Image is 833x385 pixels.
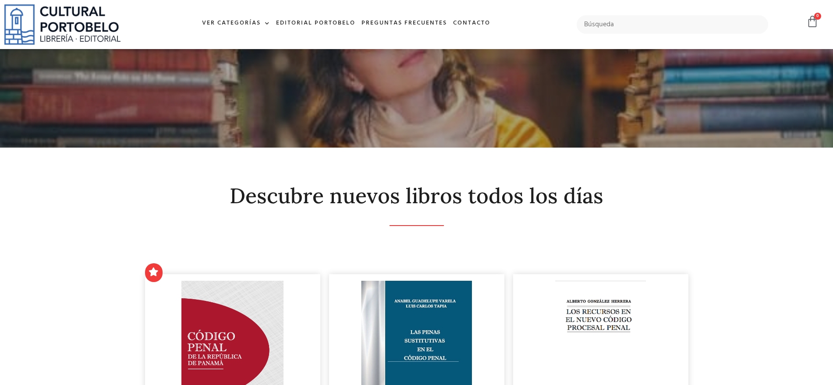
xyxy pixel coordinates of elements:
[199,14,273,33] a: Ver Categorías
[450,14,493,33] a: Contacto
[806,15,819,28] a: 0
[273,14,358,33] a: Editorial Portobelo
[577,15,769,34] input: Búsqueda
[358,14,450,33] a: Preguntas frecuentes
[145,184,688,208] h2: Descubre nuevos libros todos los días
[814,13,821,20] span: 0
